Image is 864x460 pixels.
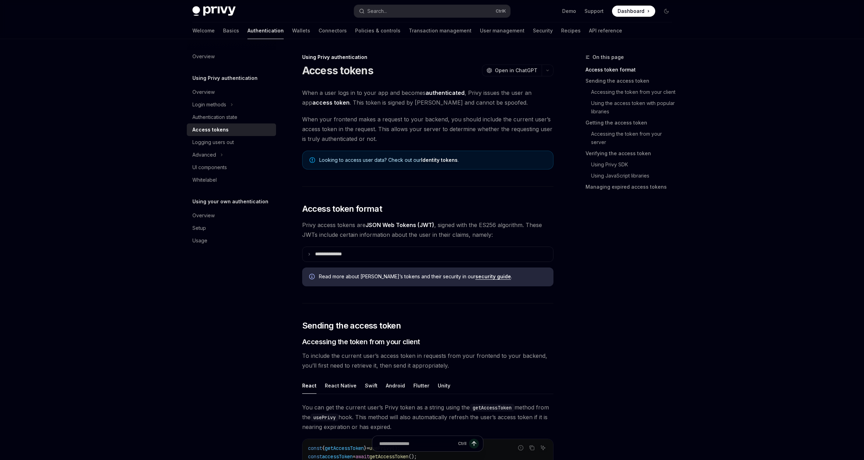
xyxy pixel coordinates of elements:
svg: Note [309,157,315,163]
h5: Using Privy authentication [192,74,258,82]
a: UI components [187,161,276,174]
span: When your frontend makes a request to your backend, you should include the current user’s access ... [302,114,553,144]
span: Ctrl K [496,8,506,14]
a: Verifying the access token [586,148,678,159]
div: Flutter [413,377,429,394]
a: Accessing the token from your client [586,86,678,98]
span: To include the current user’s access token in requests from your frontend to your backend, you’ll... [302,351,553,370]
div: Authentication state [192,113,237,121]
a: Recipes [561,22,581,39]
a: Logging users out [187,136,276,149]
a: Access token format [586,64,678,75]
a: Sending the access token [586,75,678,86]
span: Read more about [PERSON_NAME]’s tokens and their security in our . [319,273,546,280]
div: Unity [438,377,450,394]
button: Toggle Advanced section [187,149,276,161]
div: Login methods [192,100,226,109]
div: Whitelabel [192,176,217,184]
a: Access tokens [187,123,276,136]
a: Basics [223,22,239,39]
input: Ask a question... [379,436,455,451]
button: Send message [469,439,479,448]
a: Authentication [247,22,284,39]
a: Overview [187,209,276,222]
a: Usage [187,234,276,247]
div: Using Privy authentication [302,54,553,61]
img: dark logo [192,6,236,16]
div: Overview [192,211,215,220]
span: Accessing the token from your client [302,337,420,347]
a: API reference [589,22,622,39]
span: Sending the access token [302,320,401,331]
a: Overview [187,50,276,63]
button: Open in ChatGPT [482,65,542,76]
strong: access token [312,99,350,106]
a: Welcome [192,22,215,39]
a: Wallets [292,22,310,39]
a: Authentication state [187,111,276,123]
button: Toggle Login methods section [187,98,276,111]
a: JSON Web Tokens (JWT) [366,221,434,229]
svg: Info [309,274,316,281]
a: Demo [562,8,576,15]
div: Logging users out [192,138,234,146]
h5: Using your own authentication [192,197,268,206]
a: Dashboard [612,6,655,17]
div: UI components [192,163,227,172]
div: React Native [325,377,357,394]
a: Managing expired access tokens [586,181,678,193]
a: Using the access token with popular libraries [586,98,678,117]
a: Security [533,22,553,39]
span: Access token format [302,203,382,214]
div: Overview [192,88,215,96]
div: Setup [192,224,206,232]
div: Overview [192,52,215,61]
code: getAccessToken [470,404,514,412]
div: Android [386,377,405,394]
h1: Access tokens [302,64,373,77]
a: Using JavaScript libraries [586,170,678,181]
div: React [302,377,316,394]
a: Setup [187,222,276,234]
a: Using Privy SDK [586,159,678,170]
div: Advanced [192,151,216,159]
div: Usage [192,236,207,245]
button: Open search [354,5,510,17]
span: You can get the current user’s Privy token as a string using the method from the hook. This metho... [302,402,553,432]
a: Support [584,8,604,15]
a: security guide [475,273,511,280]
code: usePrivy [311,414,338,421]
span: Privy access tokens are , signed with the ES256 algorithm. These JWTs include certain information... [302,220,553,240]
a: Identity tokens [421,157,458,163]
span: Open in ChatGPT [495,67,537,74]
button: Toggle dark mode [661,6,672,17]
a: Overview [187,86,276,98]
a: Accessing the token from your server [586,128,678,148]
strong: authenticated [426,89,465,96]
span: Looking to access user data? Check out our . [319,157,546,164]
a: User management [480,22,525,39]
div: Search... [367,7,387,15]
span: Dashboard [618,8,644,15]
a: Transaction management [409,22,472,39]
a: Getting the access token [586,117,678,128]
div: Swift [365,377,377,394]
a: Policies & controls [355,22,400,39]
span: When a user logs in to your app and becomes , Privy issues the user an app . This token is signed... [302,88,553,107]
span: On this page [592,53,624,61]
a: Whitelabel [187,174,276,186]
a: Connectors [319,22,347,39]
div: Access tokens [192,126,229,134]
